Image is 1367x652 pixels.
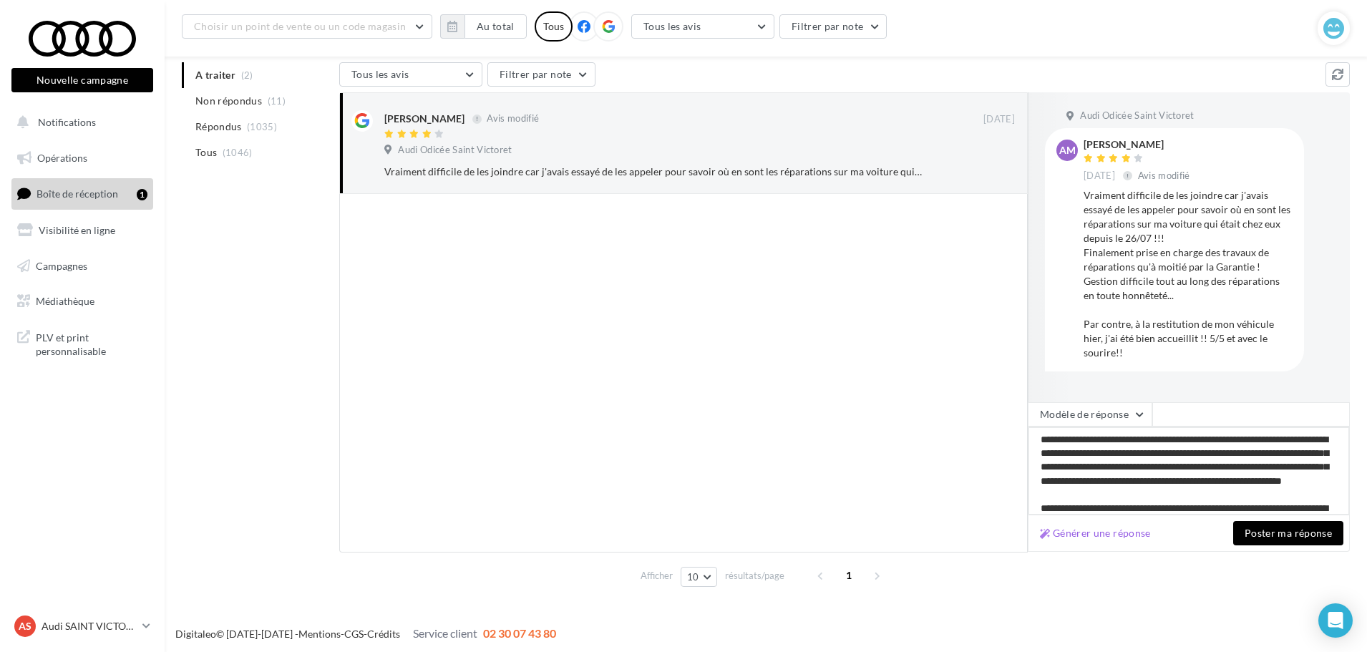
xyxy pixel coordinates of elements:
div: Tous [535,11,573,42]
span: PLV et print personnalisable [36,328,147,359]
button: Notifications [9,107,150,137]
span: Choisir un point de vente ou un code magasin [194,20,406,32]
button: Tous les avis [339,62,482,87]
span: Tous les avis [643,20,701,32]
span: (1035) [247,121,277,132]
button: Modèle de réponse [1028,402,1152,427]
span: Boîte de réception [37,188,118,200]
div: 1 [137,189,147,200]
span: 02 30 07 43 80 [483,626,556,640]
a: Médiathèque [9,286,156,316]
a: PLV et print personnalisable [9,322,156,364]
span: Service client [413,626,477,640]
span: Tous les avis [351,68,409,80]
a: Opérations [9,143,156,173]
span: Afficher [641,569,673,583]
p: Audi SAINT VICTORET [42,619,137,633]
a: Visibilité en ligne [9,215,156,245]
button: Poster ma réponse [1233,521,1343,545]
span: [DATE] [1084,170,1115,183]
div: Vraiment difficile de les joindre car j'avais essayé de les appeler pour savoir où en sont les ré... [1084,188,1293,360]
span: Opérations [37,152,87,164]
span: 1 [837,564,860,587]
button: 10 [681,567,717,587]
span: (11) [268,95,286,107]
div: [PERSON_NAME] [1084,140,1193,150]
button: Générer une réponse [1034,525,1157,542]
a: Mentions [298,628,341,640]
a: Campagnes [9,251,156,281]
a: Digitaleo [175,628,216,640]
span: Campagnes [36,259,87,271]
span: (1046) [223,147,253,158]
span: Répondus [195,120,242,134]
a: CGS [344,628,364,640]
span: [DATE] [983,113,1015,126]
span: AS [19,619,31,633]
span: © [DATE]-[DATE] - - - [175,628,556,640]
button: Au total [440,14,527,39]
a: Crédits [367,628,400,640]
button: Choisir un point de vente ou un code magasin [182,14,432,39]
button: Tous les avis [631,14,774,39]
button: Filtrer par note [779,14,887,39]
span: Visibilité en ligne [39,224,115,236]
button: Filtrer par note [487,62,595,87]
span: 10 [687,571,699,583]
span: Tous [195,145,217,160]
span: Notifications [38,116,96,128]
span: Médiathèque [36,295,94,307]
button: Au total [464,14,527,39]
span: Avis modifié [487,113,539,125]
div: Open Intercom Messenger [1318,603,1353,638]
a: Boîte de réception1 [9,178,156,209]
button: Nouvelle campagne [11,68,153,92]
span: Non répondus [195,94,262,108]
div: Vraiment difficile de les joindre car j'avais essayé de les appeler pour savoir où en sont les ré... [384,165,922,179]
a: AS Audi SAINT VICTORET [11,613,153,640]
span: Audi Odicée Saint Victoret [398,144,512,157]
span: résultats/page [725,569,784,583]
div: [PERSON_NAME] [384,112,464,126]
span: Avis modifié [1138,170,1190,181]
span: Audi Odicée Saint Victoret [1080,110,1194,122]
span: AM [1059,143,1076,157]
